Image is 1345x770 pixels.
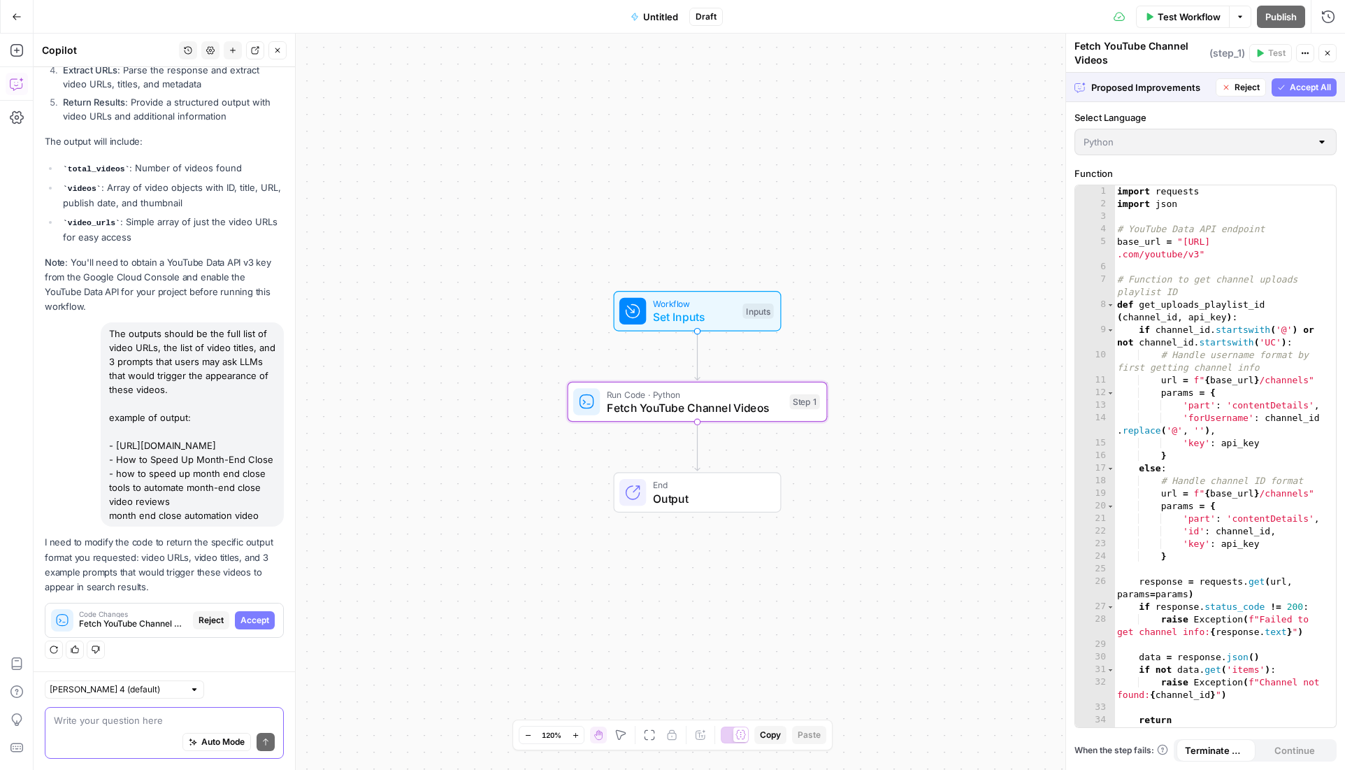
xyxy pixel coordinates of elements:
[798,729,821,741] span: Paste
[653,297,736,311] span: Workflow
[63,185,101,193] code: videos
[63,64,117,76] strong: Extract URLs
[1107,324,1114,336] span: Toggle code folding, rows 9 through 16
[1075,450,1115,462] div: 16
[1216,78,1266,97] button: Reject
[59,63,284,91] li: : Parse the response and extract video URLs, titles, and metadata
[696,10,717,23] span: Draft
[1075,349,1115,374] div: 10
[1075,601,1115,613] div: 27
[1075,198,1115,211] div: 2
[101,322,284,527] div: The outputs should be the full list of video URLs, the list of video titles, and 3 prompts that u...
[1075,223,1115,236] div: 4
[1185,743,1247,757] span: Terminate Workflow
[1272,78,1337,97] button: Accept All
[1075,211,1115,223] div: 3
[63,97,125,108] strong: Return Results
[1075,500,1115,513] div: 20
[1235,81,1260,94] span: Reject
[1257,6,1305,28] button: Publish
[1075,412,1115,437] div: 14
[695,422,700,471] g: Edge from step_1 to end
[1075,487,1115,500] div: 19
[1091,80,1210,94] span: Proposed Improvements
[1074,744,1168,757] a: When the step fails:
[59,215,284,244] li: : Simple array of just the video URLs for easy access
[1274,743,1315,757] span: Continue
[653,478,767,492] span: End
[1075,374,1115,387] div: 11
[1075,437,1115,450] div: 15
[199,614,224,627] span: Reject
[643,10,678,24] span: Untitled
[1075,664,1115,676] div: 31
[568,472,828,513] div: EndOutput
[607,387,783,401] span: Run Code · Python
[653,308,736,325] span: Set Inputs
[79,611,187,618] span: Code Changes
[1075,261,1115,273] div: 6
[59,180,284,210] li: : Array of video objects with ID, title, URL, publish date, and thumbnail
[63,219,120,227] code: video_urls
[1075,513,1115,525] div: 21
[201,736,245,748] span: Auto Mode
[790,394,820,410] div: Step 1
[1075,273,1115,299] div: 7
[1075,525,1115,538] div: 22
[542,729,561,741] span: 120%
[695,331,700,380] g: Edge from start to step_1
[1075,399,1115,412] div: 13
[622,6,686,28] button: Untitled
[760,729,781,741] span: Copy
[193,611,229,629] button: Reject
[742,304,773,319] div: Inputs
[59,161,284,176] li: : Number of videos found
[1136,6,1229,28] button: Test Workflow
[607,399,783,416] span: Fetch YouTube Channel Videos
[45,257,65,268] strong: Note
[1256,739,1335,762] button: Continue
[1075,613,1115,639] div: 28
[1075,651,1115,664] div: 30
[1075,299,1115,324] div: 8
[1075,714,1115,752] div: 34
[1075,701,1115,714] div: 33
[1074,39,1245,67] div: Fetch YouTube Channel Videos
[1107,500,1114,513] span: Toggle code folding, rows 20 through 24
[1084,135,1311,149] input: Python
[1107,664,1114,676] span: Toggle code folding, rows 31 through 32
[1075,236,1115,261] div: 5
[1075,185,1115,198] div: 1
[1075,639,1115,651] div: 29
[1075,576,1115,601] div: 26
[240,614,269,627] span: Accept
[63,165,129,173] code: total_videos
[45,535,284,594] p: I need to modify the code to return the specific output format you requested: video URLs, video t...
[235,611,275,629] button: Accept
[45,134,284,149] p: The output will include:
[1249,44,1292,62] button: Test
[1074,166,1337,180] label: Function
[1075,676,1115,701] div: 32
[59,95,284,123] li: : Provide a structured output with video URLs and additional information
[1268,47,1286,59] span: Test
[568,291,828,331] div: WorkflowSet InputsInputs
[1265,10,1297,24] span: Publish
[50,683,184,697] input: Claude Sonnet 4 (default)
[1075,324,1115,349] div: 9
[1290,81,1331,94] span: Accept All
[1075,563,1115,576] div: 25
[1075,475,1115,487] div: 18
[1074,110,1337,124] label: Select Language
[1075,550,1115,563] div: 24
[568,382,828,422] div: Run Code · PythonFetch YouTube Channel VideosStep 1
[1158,10,1221,24] span: Test Workflow
[653,490,767,507] span: Output
[42,43,175,57] div: Copilot
[182,733,251,751] button: Auto Mode
[1107,601,1114,613] span: Toggle code folding, rows 27 through 28
[1107,462,1114,475] span: Toggle code folding, rows 17 through 24
[1107,299,1114,311] span: Toggle code folding, rows 8 through 34
[1107,387,1114,399] span: Toggle code folding, rows 12 through 16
